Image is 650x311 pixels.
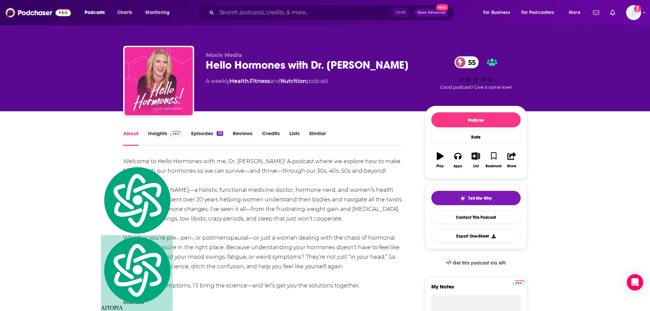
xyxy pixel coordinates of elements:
[440,85,512,90] span: Good podcast? Give it some love!
[507,164,516,168] div: Share
[454,56,479,68] a: 55
[148,130,182,146] a: InsightsPodchaser Pro
[436,164,444,168] div: Play
[309,130,326,146] a: Similar
[569,8,580,17] span: More
[431,130,521,144] div: Rate
[249,78,250,84] span: ,
[521,8,554,17] span: For Podcasters
[627,274,643,291] div: Open Intercom Messenger
[125,47,193,115] img: Hello Hormones with Dr. Carrie Jones
[250,78,270,84] a: Fitness
[191,130,223,146] a: Episodes23
[460,196,465,201] img: tell me why sparkle
[393,8,409,17] span: Ctrl K
[123,157,405,291] div: Welcome to Hello Hormones with me, Dr. [PERSON_NAME]! A podcast where we explore how to make frie...
[270,78,280,84] span: and
[607,7,618,18] a: Show notifications dropdown
[117,8,132,17] span: Charts
[626,5,641,20] span: Logged in as Ashley_Beenen
[417,11,446,14] span: Open Advanced
[233,130,252,146] a: Reviews
[414,9,449,17] button: Open AdvancedNew
[449,148,467,172] button: Apps
[467,148,485,172] button: List
[206,52,242,58] span: Moxie Media
[431,112,521,127] button: Follow
[513,279,525,286] a: Pro website
[230,78,249,84] a: Health
[289,130,300,146] a: Lists
[483,8,510,17] span: For Business
[473,164,479,168] div: List
[431,283,521,295] label: My Notes
[503,148,520,172] button: Share
[141,7,178,18] button: open menu
[564,7,589,18] button: open menu
[440,255,511,271] a: Get this podcast via API
[145,8,170,17] span: Monitoring
[431,191,521,205] button: tell me why sparkleTell Me Why
[5,6,71,19] img: Podchaser - Follow, Share and Rate Podcasts
[206,77,328,85] div: A weekly podcast
[461,56,479,68] span: 55
[431,211,521,224] a: Contact This Podcast
[513,280,525,286] img: Podchaser Pro
[101,165,173,235] img: logo.svg
[626,5,641,20] img: User Profile
[634,5,641,12] svg: Add a profile image
[486,164,502,168] div: Bookmark
[101,235,173,305] img: logo.svg
[80,7,114,18] button: open menu
[453,260,506,266] span: Get this podcast via API
[453,164,462,168] div: Apps
[280,78,306,84] a: Nutrition
[123,130,139,146] a: About
[204,5,461,20] div: Search podcasts, credits, & more...
[478,7,519,18] button: open menu
[262,130,280,146] a: Credits
[170,131,182,137] img: Podchaser Pro
[436,4,448,11] span: New
[85,8,105,17] span: Podcasts
[468,196,492,201] span: Tell Me Why
[425,52,527,94] div: 55Good podcast? Give it some love!
[590,7,602,18] a: Show notifications dropdown
[626,5,641,20] button: Show profile menu
[431,229,521,243] button: Export One-Sheet
[113,7,136,18] a: Charts
[431,148,449,172] button: Play
[485,148,503,172] button: Bookmark
[217,131,223,136] div: 23
[517,7,564,18] button: open menu
[217,7,393,18] input: Search podcasts, credits, & more...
